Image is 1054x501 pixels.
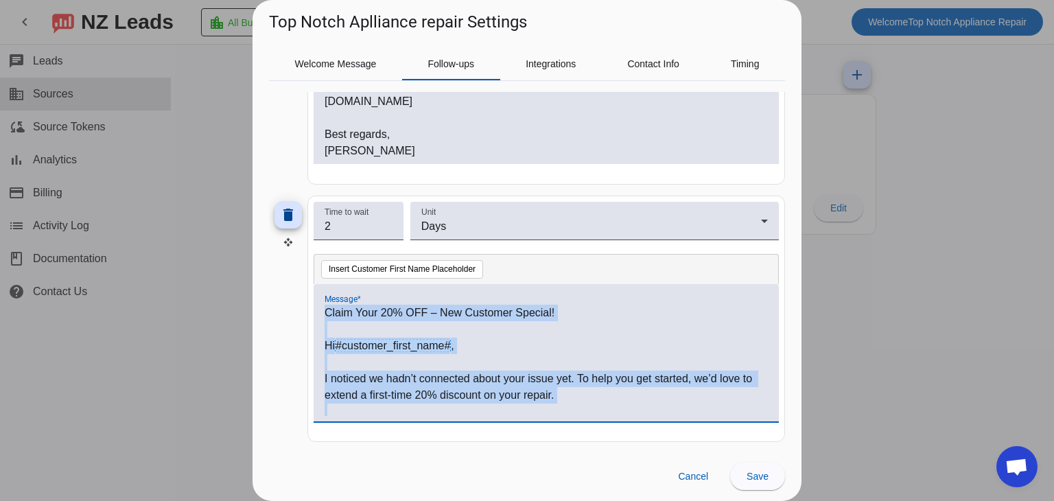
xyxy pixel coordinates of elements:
[730,463,785,490] button: Save
[325,207,368,216] mat-label: Time to wait
[325,305,768,321] p: Claim Your 20% OFF – New Customer Special!
[325,93,768,110] p: [DOMAIN_NAME]
[295,59,377,69] span: Welcome Message
[421,220,446,232] span: Days
[747,471,769,482] span: Save
[428,59,474,69] span: Follow-ups
[667,463,719,490] button: Cancel
[325,371,768,404] p: I noticed we hadn’t connected about your issue yet. To help you get started, we’d love to extend ...
[627,59,679,69] span: Contact Info
[325,143,768,159] p: [PERSON_NAME]
[678,471,708,482] span: Cancel
[280,207,296,223] mat-icon: delete
[321,260,483,279] button: Insert Customer First Name Placeholder
[421,207,436,216] mat-label: Unit
[325,338,768,354] p: Hi ,
[731,59,760,69] span: Timing
[335,339,451,352] span: #customer_first_name#
[526,59,576,69] span: Integrations
[325,126,768,143] p: Best regards,
[269,11,527,33] h1: Top Notch Aplliance repair Settings
[996,446,1038,487] div: Open chat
